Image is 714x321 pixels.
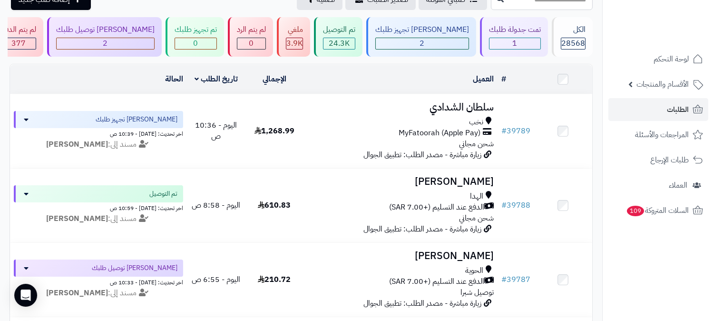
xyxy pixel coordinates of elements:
[654,52,689,66] span: لوحة التحكم
[46,287,108,299] strong: [PERSON_NAME]
[626,204,689,217] span: السلات المتروكة
[46,213,108,224] strong: [PERSON_NAME]
[14,128,183,138] div: اخر تحديث: [DATE] - 10:39 ص
[389,202,484,213] span: الدفع عند التسليم (+7.00 SAR)
[237,38,265,49] div: 0
[103,38,108,49] span: 2
[329,38,350,49] span: 24.3K
[469,117,483,128] span: نخب
[608,149,708,171] a: طلبات الإرجاع
[275,17,312,57] a: ملغي 3.9K
[307,102,494,113] h3: سلطان الشدادي
[11,38,26,49] span: 377
[14,277,183,287] div: اخر تحديث: [DATE] - 10:33 ص
[420,38,425,49] span: 2
[312,17,364,57] a: تم التوصيل 24.3K
[460,287,494,298] span: توصيل شبرا
[175,24,217,35] div: تم تجهيز طلبك
[649,18,705,38] img: logo-2.png
[465,265,483,276] span: الحوية
[399,128,480,139] span: MyFatoorah (Apple Pay)
[175,38,216,49] div: 0
[57,38,154,49] div: 2
[7,213,190,224] div: مسند إلى:
[194,38,198,49] span: 0
[254,125,294,137] span: 1,268.99
[286,38,303,49] span: 3.9K
[14,202,183,212] div: اخر تحديث: [DATE] - 10:59 ص
[56,24,155,35] div: [PERSON_NAME] توصيل طلبك
[626,205,645,216] span: 109
[14,284,37,307] div: Open Intercom Messenger
[1,24,36,35] div: لم يتم الدفع
[258,274,291,285] span: 210.72
[45,17,164,57] a: [PERSON_NAME] توصيل طلبك 2
[363,223,481,235] span: زيارة مباشرة - مصدر الطلب: تطبيق الجوال
[608,98,708,121] a: الطلبات
[286,38,303,49] div: 3881
[376,38,469,49] div: 2
[286,24,303,35] div: ملغي
[608,48,708,70] a: لوحة التحكم
[608,199,708,222] a: السلات المتروكة109
[192,274,240,285] span: اليوم - 6:55 ص
[7,288,190,299] div: مسند إلى:
[489,24,541,35] div: تمت جدولة طلبك
[561,38,585,49] span: 28568
[650,153,689,167] span: طلبات الإرجاع
[489,38,540,49] div: 1
[550,17,595,57] a: الكل28568
[307,176,494,187] h3: [PERSON_NAME]
[375,24,469,35] div: [PERSON_NAME] تجهيز طلبك
[501,73,506,85] a: #
[226,17,275,57] a: لم يتم الرد 0
[478,17,550,57] a: تمت جدولة طلبك 1
[46,139,108,150] strong: [PERSON_NAME]
[258,200,291,211] span: 610.83
[501,274,507,285] span: #
[561,24,586,35] div: الكل
[513,38,518,49] span: 1
[96,115,177,124] span: [PERSON_NAME] تجهيز طلبك
[608,174,708,197] a: العملاء
[263,73,286,85] a: الإجمالي
[473,73,494,85] a: العميل
[501,125,530,137] a: #39789
[195,73,238,85] a: تاريخ الطلب
[363,298,481,309] span: زيارة مباشرة - مصدر الطلب: تطبيق الجوال
[164,17,226,57] a: تم تجهيز طلبك 0
[323,24,355,35] div: تم التوصيل
[363,149,481,160] span: زيارة مباشرة - مصدر الطلب: تطبيق الجوال
[92,263,177,273] span: [PERSON_NAME] توصيل طلبك
[501,200,530,211] a: #39788
[501,200,507,211] span: #
[323,38,355,49] div: 24305
[635,128,689,141] span: المراجعات والأسئلة
[459,138,494,150] span: شحن مجاني
[192,200,240,211] span: اليوم - 8:58 ص
[1,38,36,49] div: 377
[195,120,237,142] span: اليوم - 10:36 ص
[636,78,689,91] span: الأقسام والمنتجات
[149,189,177,199] span: تم التوصيل
[165,73,183,85] a: الحالة
[237,24,266,35] div: لم يتم الرد
[501,125,507,137] span: #
[307,251,494,261] h3: [PERSON_NAME]
[667,103,689,116] span: الطلبات
[470,191,483,202] span: الهدا
[608,123,708,146] a: المراجعات والأسئلة
[249,38,254,49] span: 0
[501,274,530,285] a: #39787
[669,179,687,192] span: العملاء
[459,212,494,224] span: شحن مجاني
[364,17,478,57] a: [PERSON_NAME] تجهيز طلبك 2
[7,139,190,150] div: مسند إلى:
[389,276,484,287] span: الدفع عند التسليم (+7.00 SAR)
